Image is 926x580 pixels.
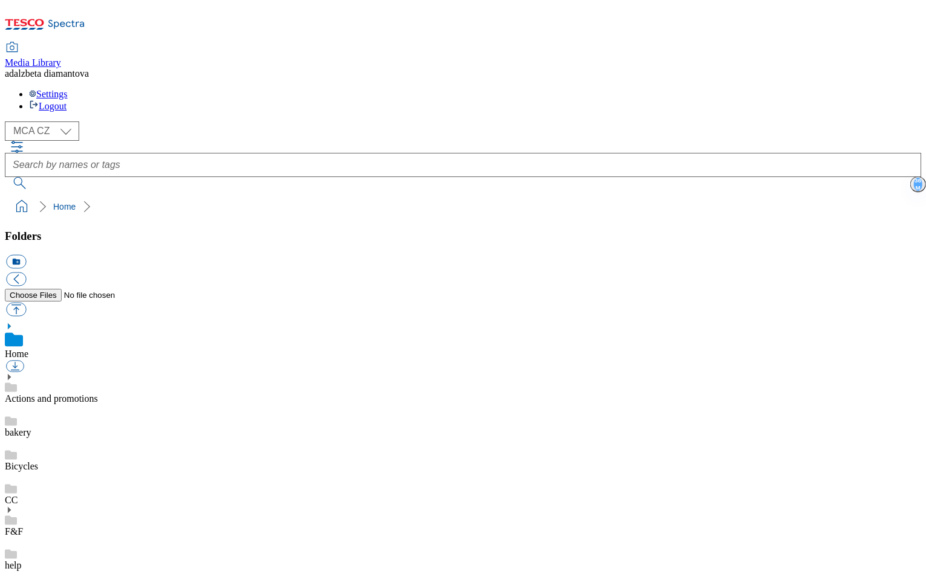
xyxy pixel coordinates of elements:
[5,68,14,79] span: ad
[5,230,921,243] h3: Folders
[5,393,98,404] a: Actions and promotions
[5,43,61,68] a: Media Library
[5,560,22,570] a: help
[5,427,31,437] a: bakery
[5,195,921,218] nav: breadcrumb
[53,202,76,211] a: Home
[5,461,38,471] a: Bicycles
[5,153,921,177] input: Search by names or tags
[29,89,68,99] a: Settings
[14,68,89,79] span: alzbeta diamantova
[12,197,31,216] a: home
[5,495,18,505] a: CC
[5,57,61,68] span: Media Library
[5,526,23,536] a: F&F
[5,349,28,359] a: Home
[29,101,66,111] a: Logout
